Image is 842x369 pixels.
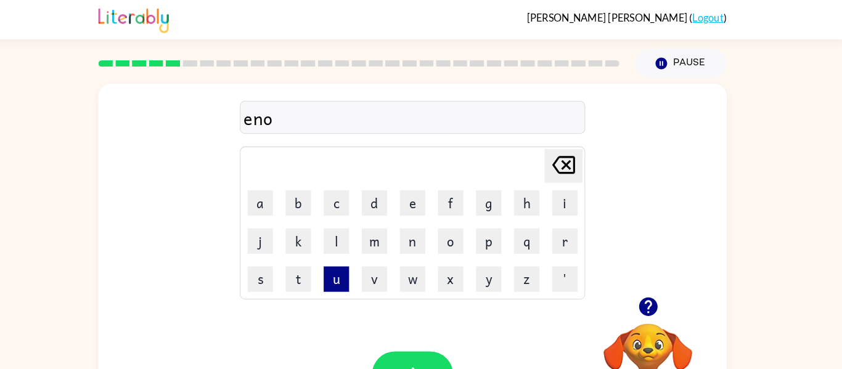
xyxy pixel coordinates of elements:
button: p [483,222,507,246]
button: f [446,185,470,209]
button: q [520,222,544,246]
button: Pause [637,47,726,76]
button: m [372,222,396,246]
button: b [298,185,322,209]
img: Literably [116,5,184,32]
button: t [298,259,322,283]
button: s [261,259,285,283]
button: r [557,222,581,246]
button: g [483,185,507,209]
button: x [446,259,470,283]
button: n [409,222,433,246]
button: c [335,185,359,209]
button: u [335,259,359,283]
button: i [557,185,581,209]
button: z [520,259,544,283]
button: y [483,259,507,283]
button: l [335,222,359,246]
button: d [372,185,396,209]
button: o [446,222,470,246]
button: a [261,185,285,209]
div: eno [257,102,585,128]
button: k [298,222,322,246]
button: ' [557,259,581,283]
div: ( ) [532,11,726,23]
button: e [409,185,433,209]
button: v [372,259,396,283]
button: j [261,222,285,246]
a: Logout [693,11,723,23]
button: h [520,185,544,209]
span: [PERSON_NAME] [PERSON_NAME] [532,11,690,23]
button: w [409,259,433,283]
